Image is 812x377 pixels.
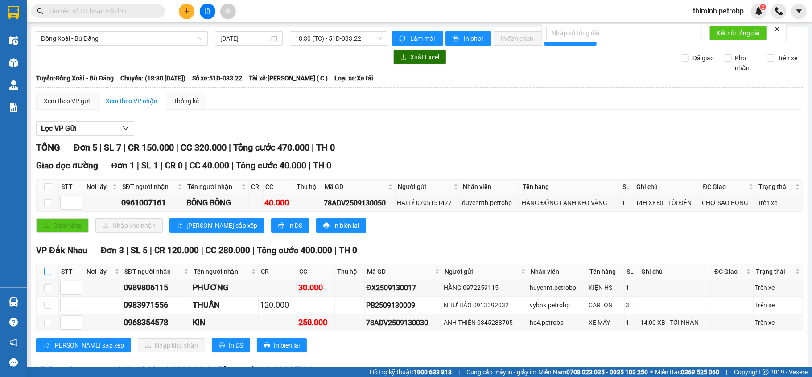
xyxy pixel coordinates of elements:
[124,299,190,311] div: 0983971556
[9,80,18,90] img: warehouse-icon
[187,182,239,192] span: Tên người nhận
[703,182,747,192] span: ĐC Giao
[111,160,135,171] span: Đơn 1
[458,367,460,377] span: |
[185,160,187,171] span: |
[9,36,18,45] img: warehouse-icon
[120,73,185,83] span: Chuyến: (18:30 [DATE])
[59,264,84,279] th: STT
[325,182,386,192] span: Mã GD
[589,283,622,293] div: KIỆN HS
[99,142,102,153] span: |
[44,96,90,106] div: Xem theo VP gửi
[193,299,257,311] div: THUẦN
[528,264,587,279] th: Nhân viên
[589,300,622,310] div: CARTON
[189,365,191,375] span: |
[626,283,637,293] div: 1
[312,142,314,153] span: |
[392,31,443,46] button: syncLàm mới
[231,160,234,171] span: |
[233,142,309,153] span: Tổng cước 470.000
[399,35,407,42] span: sync
[36,121,134,136] button: Lọc VP Gửi
[249,73,328,83] span: Tài xế: [PERSON_NAME] ( C )
[124,316,190,329] div: 0968354578
[520,180,620,194] th: Tên hàng
[323,222,330,230] span: printer
[265,197,293,209] div: 40.000
[257,338,307,352] button: printerIn biên lai
[566,369,648,376] strong: 0708 023 035 - 0935 103 250
[101,245,124,256] span: Đơn 3
[365,314,442,331] td: 78ADV2509130030
[142,365,144,375] span: |
[36,365,79,375] span: VP Bom Bo
[714,267,744,276] span: ĐC Giao
[758,198,800,208] div: Trên xe
[397,198,459,208] div: HẢI LÝ 0705151477
[309,160,311,171] span: |
[218,365,288,375] span: Tổng cước 30.000
[249,180,264,194] th: CR
[124,267,182,276] span: SĐT người nhận
[252,245,255,256] span: |
[122,297,191,314] td: 0983971556
[626,318,637,327] div: 1
[95,218,163,233] button: downloadNhập kho nhận
[274,340,300,350] span: In biên lai
[229,340,243,350] span: In DS
[620,180,634,194] th: SL
[288,221,302,230] span: In DS
[365,279,442,297] td: ĐX2509130017
[124,142,126,153] span: |
[184,8,190,14] span: plus
[271,218,309,233] button: printerIn DS
[316,218,366,233] button: printerIn biên lai
[334,73,373,83] span: Loại xe: Xe tải
[413,369,452,376] strong: 1900 633 818
[702,198,755,208] div: CHỢ SAO BỌNG
[204,8,210,14] span: file-add
[87,267,113,276] span: Nơi lấy
[494,31,542,46] button: In đơn chọn
[795,7,803,15] span: caret-down
[41,32,202,45] span: Đồng Xoài - Bù Đăng
[191,279,259,297] td: PHƯƠNG
[186,197,247,209] div: BÔNG BÔNG
[36,160,98,171] span: Giao dọc đường
[173,96,199,106] div: Thống kê
[36,245,87,256] span: VP Đắk Nhau
[316,142,335,153] span: TH 0
[176,142,178,153] span: |
[206,245,250,256] span: CC 280.000
[147,365,186,375] span: CR 30.000
[290,365,293,375] span: |
[150,245,152,256] span: |
[755,300,801,310] div: Trên xe
[137,160,139,171] span: |
[190,160,229,171] span: CC 40.000
[462,198,519,208] div: duyenntb.petrobp
[8,6,19,19] img: logo-vxr
[257,245,332,256] span: Tổng cước 400.000
[141,160,158,171] span: SL 1
[453,35,460,42] span: printer
[530,283,585,293] div: huyennt.petrobp
[297,264,335,279] th: CC
[264,342,270,349] span: printer
[201,245,203,256] span: |
[639,264,712,279] th: Ghi chú
[444,283,527,293] div: HẰNG 0972259115
[191,314,259,331] td: KIN
[49,6,154,16] input: Tìm tên, số ĐT hoặc mã đơn
[138,338,205,352] button: downloadNhập kho nhận
[9,58,18,67] img: warehouse-icon
[626,300,637,310] div: 3
[93,365,116,375] span: Đơn 1
[220,4,236,19] button: aim
[126,245,128,256] span: |
[229,142,231,153] span: |
[122,279,191,297] td: 0989806115
[119,365,121,375] span: |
